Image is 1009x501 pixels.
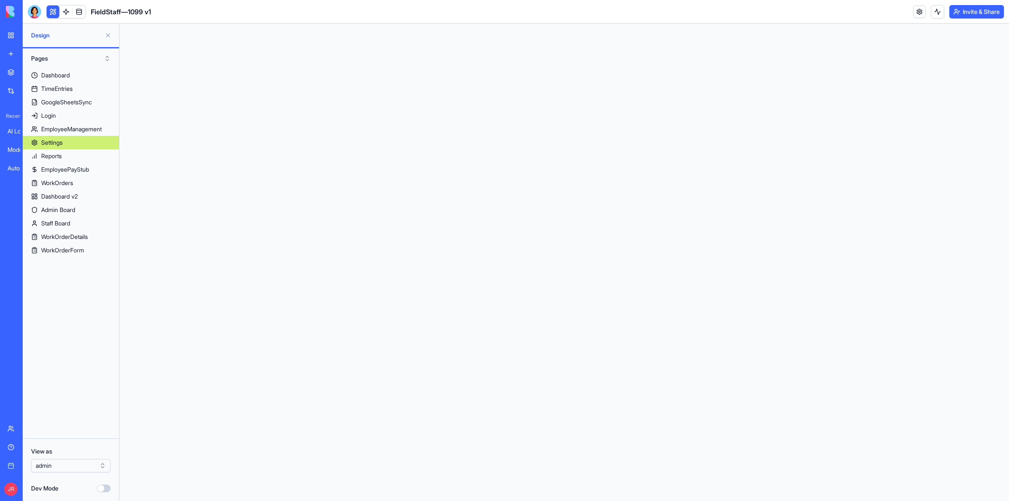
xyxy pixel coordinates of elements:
[41,111,56,120] div: Login
[4,482,18,496] span: JR
[41,206,75,214] div: Admin Board
[31,31,101,40] span: Design
[23,190,119,203] a: Dashboard v2
[41,98,92,106] div: GoogleSheetsSync
[31,484,58,493] label: Dev Mode
[23,244,119,257] a: WorkOrderForm
[23,217,119,230] a: Staff Board
[3,123,36,140] a: AI Logo Generator
[23,176,119,190] a: WorkOrders
[41,152,62,160] div: Reports
[6,6,58,18] img: logo
[41,233,88,241] div: WorkOrderDetails
[23,149,119,163] a: Reports
[949,5,1004,19] button: Invite & Share
[3,113,20,119] span: Recent
[3,160,36,177] a: Automation Fuel - Usage & Billing
[23,69,119,82] a: Dashboard
[23,82,119,95] a: TimeEntries
[31,447,111,456] label: View as
[8,164,31,172] div: Automation Fuel - Usage & Billing
[41,246,84,254] div: WorkOrderForm
[23,230,119,244] a: WorkOrderDetails
[8,146,31,154] div: Modern Team Project Planner
[41,165,89,174] div: EmployeePayStub
[41,71,70,80] div: Dashboard
[23,163,119,176] a: EmployeePayStub
[27,52,115,65] button: Pages
[23,122,119,136] a: EmployeeManagement
[23,136,119,149] a: Settings
[41,125,102,133] div: EmployeeManagement
[23,203,119,217] a: Admin Board
[91,7,151,17] span: FieldStaff—1099 v1
[23,109,119,122] a: Login
[8,127,31,135] div: AI Logo Generator
[41,179,73,187] div: WorkOrders
[41,138,63,147] div: Settings
[41,85,73,93] div: TimeEntries
[41,192,78,201] div: Dashboard v2
[3,141,36,158] a: Modern Team Project Planner
[23,95,119,109] a: GoogleSheetsSync
[41,219,70,228] div: Staff Board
